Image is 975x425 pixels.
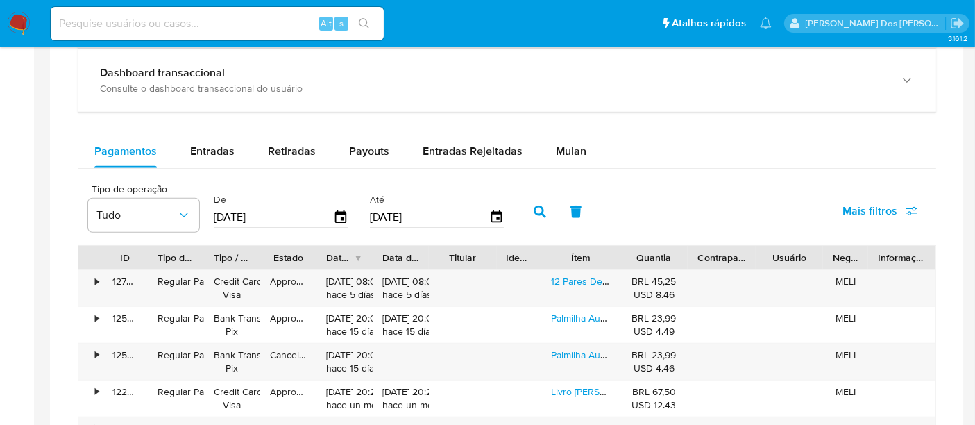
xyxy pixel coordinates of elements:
span: Alt [321,17,332,30]
span: 3.161.2 [948,33,968,44]
a: Sair [950,16,965,31]
span: Atalhos rápidos [672,16,746,31]
a: Notificações [760,17,772,29]
button: search-icon [350,14,378,33]
span: s [339,17,344,30]
input: Pesquise usuários ou casos... [51,15,384,33]
p: renato.lopes@mercadopago.com.br [806,17,946,30]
